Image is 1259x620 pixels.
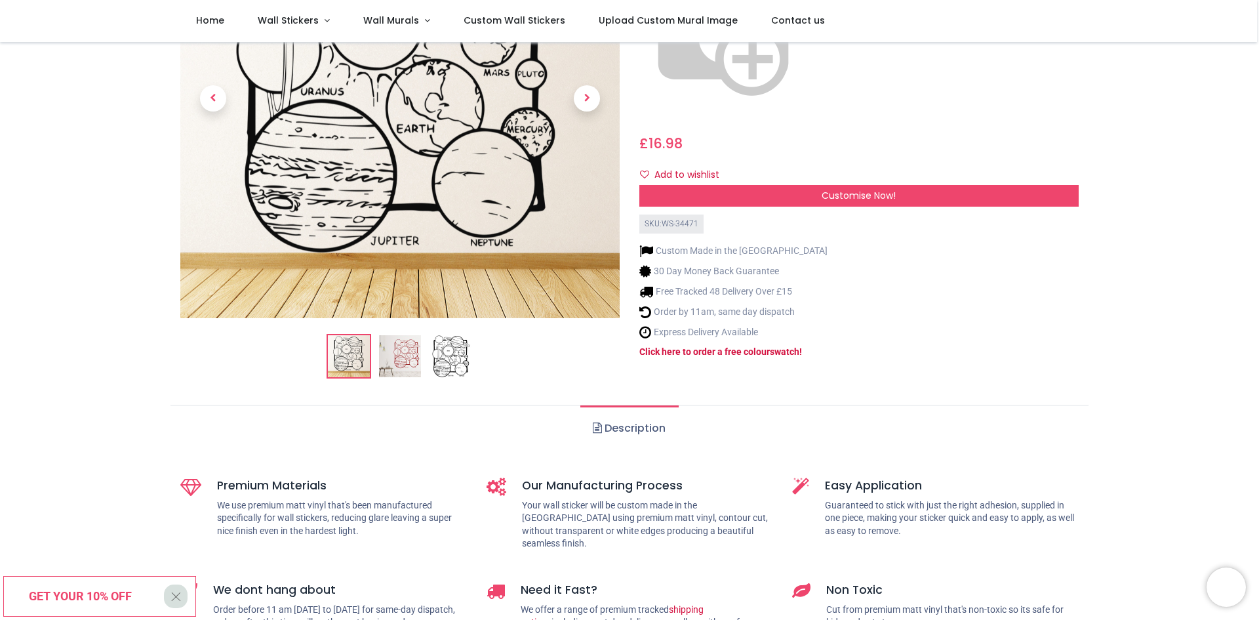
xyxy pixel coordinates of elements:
li: Express Delivery Available [639,325,828,339]
li: Free Tracked 48 Delivery Over £15 [639,285,828,299]
span: Wall Murals [363,14,419,27]
span: Next [574,85,600,112]
i: Add to wishlist [640,170,649,179]
li: Custom Made in the [GEOGRAPHIC_DATA] [639,244,828,258]
span: Customise Now! [822,189,896,202]
div: SKU: WS-34471 [639,215,704,234]
h5: Our Manufacturing Process [522,478,773,494]
p: We use premium matt vinyl that's been manufactured specifically for wall stickers, reducing glare... [217,499,467,538]
img: Space Planets Solar System Wall Sticker [328,335,370,377]
img: WS-34471-02 [379,335,421,377]
span: Previous [200,85,226,112]
li: Order by 11am, same day dispatch [639,305,828,319]
h5: Easy Application [825,478,1079,494]
a: Description [580,405,678,451]
h5: We dont hang about [213,582,467,598]
span: Contact us [771,14,825,27]
a: swatch [770,346,799,357]
h5: Need it Fast? [521,582,773,598]
span: Home [196,14,224,27]
li: 30 Day Money Back Guarantee [639,264,828,278]
span: Upload Custom Mural Image [599,14,738,27]
p: Guaranteed to stick with just the right adhesion, supplied in one piece, making your sticker quic... [825,499,1079,538]
span: £ [639,134,683,153]
a: Click here to order a free colour [639,346,770,357]
iframe: Brevo live chat [1207,568,1246,607]
span: 16.98 [649,134,683,153]
h5: Non Toxic [826,582,1079,598]
h5: Premium Materials [217,478,467,494]
p: Your wall sticker will be custom made in the [GEOGRAPHIC_DATA] using premium matt vinyl, contour ... [522,499,773,550]
button: Add to wishlistAdd to wishlist [639,164,730,186]
span: Wall Stickers [258,14,319,27]
img: WS-34471-03 [430,335,472,377]
span: Custom Wall Stickers [464,14,565,27]
a: ! [799,346,802,357]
